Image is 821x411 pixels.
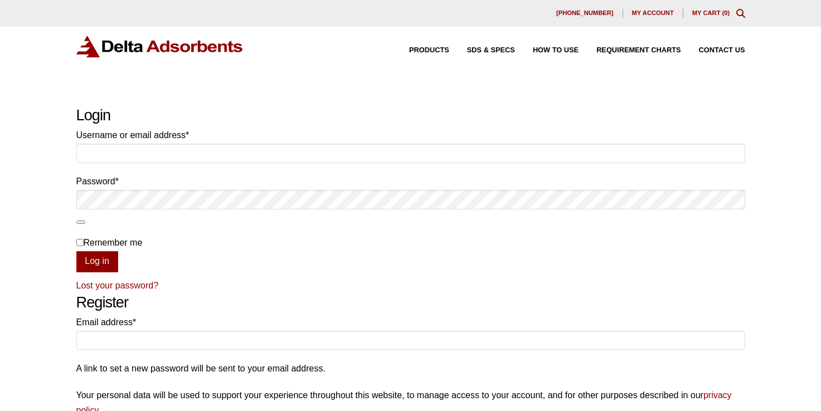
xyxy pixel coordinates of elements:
[724,9,727,16] span: 0
[391,47,449,54] a: Products
[681,47,745,54] a: Contact Us
[76,361,745,376] p: A link to set a new password will be sent to your email address.
[76,174,745,189] label: Password
[515,47,579,54] a: How to Use
[76,315,745,330] label: Email address
[699,47,745,54] span: Contact Us
[76,106,745,125] h2: Login
[547,9,623,18] a: [PHONE_NUMBER]
[632,10,674,16] span: My account
[449,47,515,54] a: SDS & SPECS
[76,293,745,312] h2: Register
[76,281,159,290] a: Lost your password?
[76,128,745,143] label: Username or email address
[623,9,683,18] a: My account
[596,47,681,54] span: Requirement Charts
[736,9,745,18] div: Toggle Modal Content
[76,221,85,224] button: Show password
[467,47,515,54] span: SDS & SPECS
[579,47,681,54] a: Requirement Charts
[692,9,730,16] a: My Cart (0)
[76,36,244,57] img: Delta Adsorbents
[409,47,449,54] span: Products
[76,251,118,272] button: Log in
[533,47,579,54] span: How to Use
[76,239,84,246] input: Remember me
[84,238,143,247] span: Remember me
[556,10,614,16] span: [PHONE_NUMBER]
